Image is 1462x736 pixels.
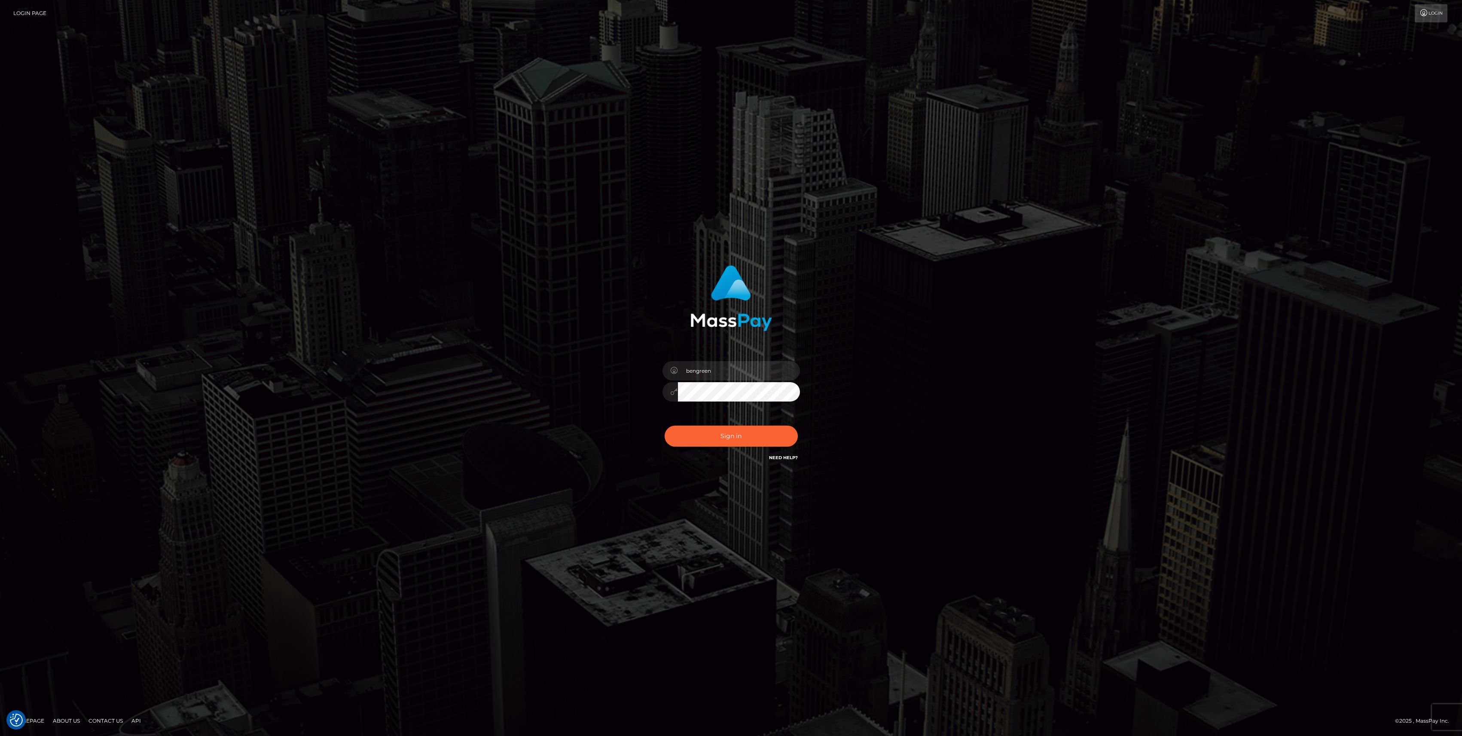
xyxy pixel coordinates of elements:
[769,455,798,460] a: Need Help?
[85,714,126,727] a: Contact Us
[10,714,23,727] button: Consent Preferences
[128,714,144,727] a: API
[678,361,800,380] input: Username...
[690,265,772,331] img: MassPay Login
[13,4,46,22] a: Login Page
[49,714,83,727] a: About Us
[665,426,798,447] button: Sign in
[1415,4,1447,22] a: Login
[9,714,48,727] a: Homepage
[1395,716,1456,726] div: © 2025 , MassPay Inc.
[10,714,23,727] img: Revisit consent button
